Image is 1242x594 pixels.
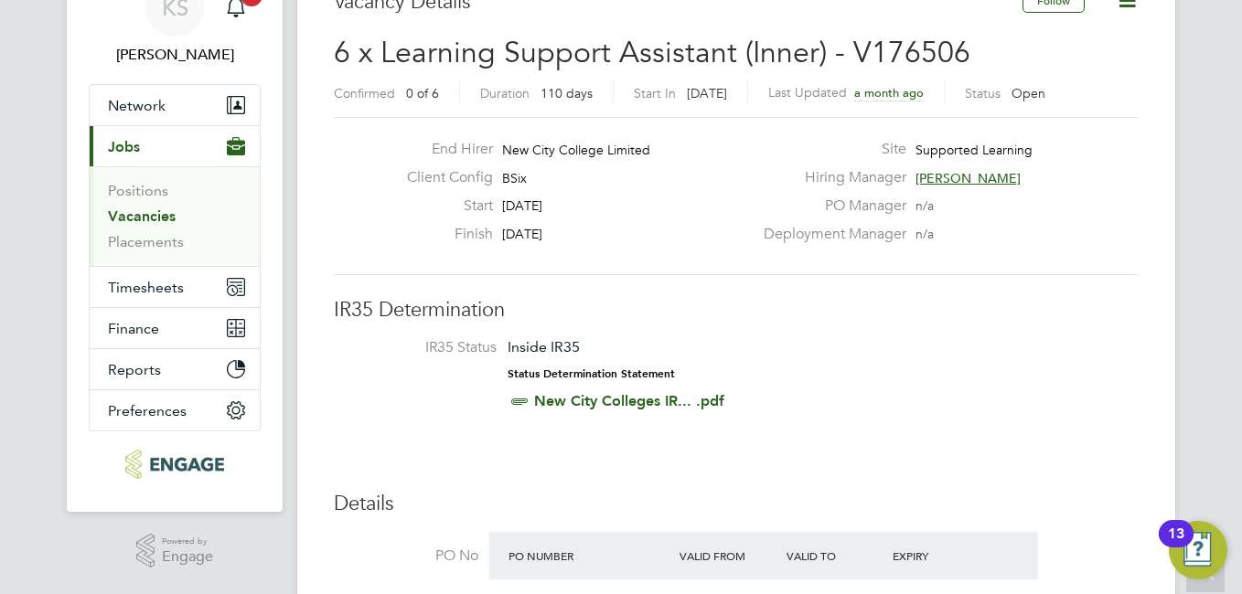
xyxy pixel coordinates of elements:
[90,390,260,430] button: Preferences
[508,367,675,380] strong: Status Determination Statement
[108,361,161,378] span: Reports
[541,85,593,101] span: 110 days
[534,392,724,409] a: New City Colleges IR... .pdf
[502,226,542,242] span: [DATE]
[136,534,214,568] a: Powered byEngage
[89,450,261,479] a: Go to home page
[392,140,493,159] label: End Hirer
[854,85,924,101] span: a month ago
[915,142,1033,158] span: Supported Learning
[90,349,260,389] button: Reports
[392,225,493,244] label: Finish
[334,546,478,566] label: PO No
[753,196,906,216] label: PO Manager
[634,85,676,101] label: Start In
[753,168,906,187] label: Hiring Manager
[1168,534,1184,557] div: 13
[108,320,159,337] span: Finance
[392,196,493,216] label: Start
[352,338,497,357] label: IR35 Status
[888,539,995,572] div: Expiry
[108,207,176,225] a: Vacancies
[1012,85,1045,101] span: Open
[125,450,223,479] img: morganhunt-logo-retina.png
[334,297,1139,324] h3: IR35 Determination
[504,539,675,572] div: PO Number
[502,142,650,158] span: New City College Limited
[90,308,260,348] button: Finance
[162,549,213,565] span: Engage
[502,197,542,214] span: [DATE]
[90,126,260,166] button: Jobs
[753,140,906,159] label: Site
[90,85,260,125] button: Network
[108,138,140,155] span: Jobs
[90,166,260,266] div: Jobs
[406,85,439,101] span: 0 of 6
[162,534,213,549] span: Powered by
[915,170,1021,186] span: [PERSON_NAME]
[108,182,168,199] a: Positions
[480,85,530,101] label: Duration
[392,168,493,187] label: Client Config
[915,226,934,242] span: n/a
[89,44,261,66] span: Kabir Saroj
[1169,521,1227,579] button: Open Resource Center, 13 new notifications
[334,85,395,101] label: Confirmed
[753,225,906,244] label: Deployment Manager
[502,170,527,186] span: BSix
[965,85,1001,101] label: Status
[915,197,934,214] span: n/a
[90,267,260,307] button: Timesheets
[108,279,184,296] span: Timesheets
[687,85,727,101] span: [DATE]
[108,233,184,250] a: Placements
[508,338,580,355] span: Inside IR35
[334,35,970,70] span: 6 x Learning Support Assistant (Inner) - V176506
[108,97,166,114] span: Network
[768,84,847,101] label: Last Updated
[675,539,782,572] div: Valid From
[334,491,1139,517] h3: Details
[782,539,889,572] div: Valid To
[108,402,187,419] span: Preferences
